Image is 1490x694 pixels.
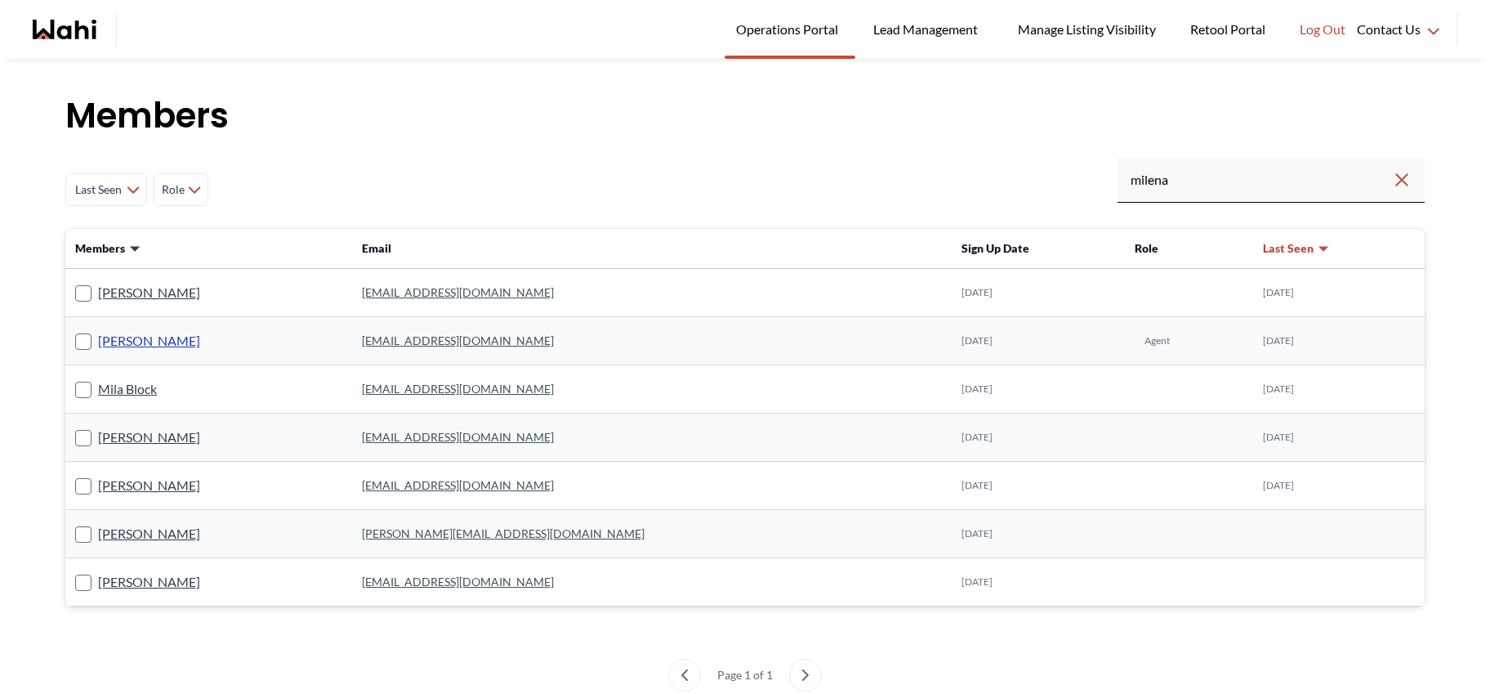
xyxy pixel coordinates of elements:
[65,659,1425,692] nav: Members List pagination
[1263,240,1314,257] span: Last Seen
[952,269,1125,317] td: [DATE]
[75,240,125,257] span: Members
[961,241,1029,255] span: Sign Up Date
[1144,334,1170,347] span: Agent
[98,571,200,593] a: [PERSON_NAME]
[362,526,645,540] a: [PERSON_NAME][EMAIL_ADDRESS][DOMAIN_NAME]
[1253,462,1425,510] td: [DATE]
[65,92,1425,141] h1: Members
[98,475,200,496] a: [PERSON_NAME]
[1131,165,1392,195] input: Search input
[1263,240,1330,257] button: Last Seen
[1253,365,1425,414] td: [DATE]
[98,523,200,544] a: [PERSON_NAME]
[711,659,779,692] div: Page 1 of 1
[362,575,554,589] a: [EMAIL_ADDRESS][DOMAIN_NAME]
[33,20,96,39] a: Wahi homepage
[952,558,1125,607] td: [DATE]
[98,427,200,448] a: [PERSON_NAME]
[736,19,844,40] span: Operations Portal
[952,317,1125,365] td: [DATE]
[668,659,701,692] button: previous page
[952,510,1125,558] td: [DATE]
[98,282,200,303] a: [PERSON_NAME]
[98,378,157,400] a: Mila Block
[952,462,1125,510] td: [DATE]
[362,382,554,396] a: [EMAIL_ADDRESS][DOMAIN_NAME]
[1013,19,1161,40] span: Manage Listing Visibility
[1392,165,1412,195] button: Clear search
[1300,19,1345,40] span: Log Out
[1253,269,1425,317] td: [DATE]
[1253,414,1425,462] td: [DATE]
[362,285,554,299] a: [EMAIL_ADDRESS][DOMAIN_NAME]
[161,175,185,204] span: Role
[1190,19,1270,40] span: Retool Portal
[789,659,822,692] button: next page
[362,478,554,492] a: [EMAIL_ADDRESS][DOMAIN_NAME]
[98,330,200,351] a: [PERSON_NAME]
[873,19,984,40] span: Lead Management
[952,414,1125,462] td: [DATE]
[1253,317,1425,365] td: [DATE]
[362,241,391,255] span: Email
[362,334,554,347] a: [EMAIL_ADDRESS][DOMAIN_NAME]
[73,175,123,204] span: Last Seen
[362,430,554,444] a: [EMAIL_ADDRESS][DOMAIN_NAME]
[1135,241,1158,255] span: Role
[952,365,1125,414] td: [DATE]
[75,240,141,257] button: Members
